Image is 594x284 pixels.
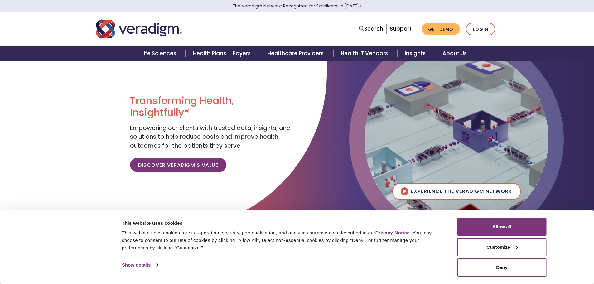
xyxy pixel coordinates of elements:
a: Life Sciences [134,46,186,61]
a: Search [359,25,383,33]
h1: Transforming Health, Insightfully® [130,95,292,119]
div: This website uses cookies for site operation, security, personalization, and analytics purposes, ... [122,229,443,252]
img: Veradigm logo [96,19,182,39]
a: Support [390,25,412,32]
a: The Veradigm Network: Recognized for Excellence in [DATE]Learn More [233,3,362,9]
a: Get Demo [422,23,460,35]
a: Discover Veradigm's Value [130,158,226,172]
a: Healthcare Providers [260,46,333,61]
a: Privacy Notice [375,230,410,235]
a: About Us [435,46,474,61]
a: Show details [122,260,158,270]
a: Health Plans + Payers [186,46,260,61]
button: Customize [457,238,547,256]
span: Empowering our clients with trusted data, insights, and solutions to help reduce costs and improv... [130,124,291,150]
a: Login [466,23,495,36]
a: Insights [397,46,435,61]
button: Allow all [457,218,547,236]
button: Deny [457,258,547,277]
div: This website uses cookies [122,219,443,227]
a: Health IT Vendors [333,46,397,61]
span: Learn More [359,3,362,9]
